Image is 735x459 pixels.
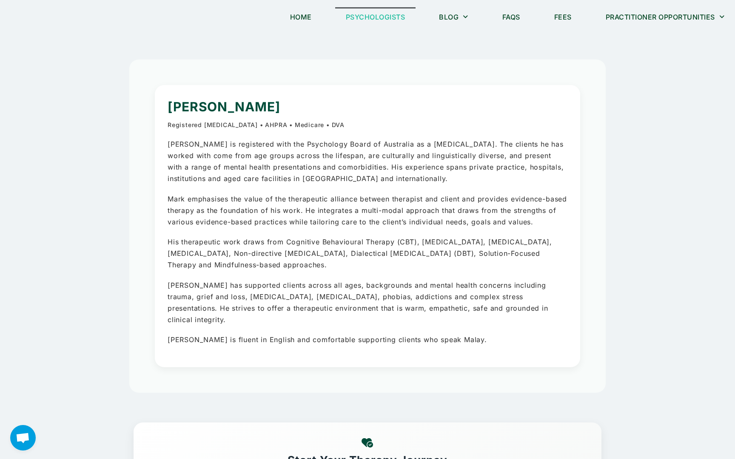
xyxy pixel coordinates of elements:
[428,7,479,27] a: Blog
[168,120,567,130] p: Registered [MEDICAL_DATA] • AHPRA • Medicare • DVA
[10,425,36,450] div: Open chat
[168,334,567,346] p: [PERSON_NAME] is fluent in English and comfortable supporting clients who speak Malay.
[279,7,322,27] a: Home
[335,7,416,27] a: Psychologists
[168,193,567,228] p: Mark emphasises the value of the therapeutic alliance between therapist and client and provides e...
[168,236,567,271] p: His therapeutic work draws from Cognitive Behavioural Therapy (CBT), [MEDICAL_DATA], [MEDICAL_DAT...
[129,59,606,393] section: About Mark Dass
[168,280,567,326] p: [PERSON_NAME] has supported clients across all ages, backgrounds and mental health concerns inclu...
[492,7,531,27] a: FAQs
[168,98,567,116] h1: [PERSON_NAME]
[168,139,567,185] p: [PERSON_NAME] is registered with the Psychology Board of Australia as a [MEDICAL_DATA]. The clien...
[544,7,582,27] a: Fees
